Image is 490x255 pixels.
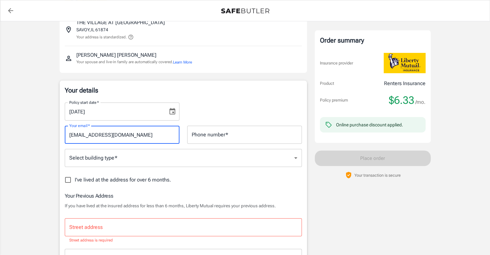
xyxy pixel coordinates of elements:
[221,8,269,14] img: Back to quotes
[415,98,426,107] span: /mo.
[75,176,171,184] span: I've lived at the address for over 6 months.
[65,192,302,200] h6: Your Previous Address
[384,80,426,87] p: Renters Insurance
[76,34,127,40] p: Your address is standardized.
[166,105,179,118] button: Choose date, selected date is Aug 30, 2025
[69,123,90,128] label: Your email
[76,26,108,33] p: SAVOY , IL 61874
[65,86,302,95] p: Your details
[320,97,348,103] p: Policy premium
[187,126,302,144] input: Enter number
[320,80,334,87] p: Product
[354,172,401,178] p: Your transaction is secure
[65,54,72,62] svg: Insured person
[4,4,17,17] a: back to quotes
[69,100,99,105] label: Policy start date
[65,126,179,144] input: Enter email
[320,35,426,45] div: Order summary
[384,53,426,73] img: Liberty Mutual
[336,122,403,128] div: Online purchase discount applied.
[65,26,72,34] svg: Insured address
[173,59,192,65] button: Learn More
[76,59,192,65] p: Your spouse and live-in family are automatically covered.
[76,51,156,59] p: [PERSON_NAME] [PERSON_NAME]
[69,237,297,244] p: Street address is required
[65,103,163,121] input: MM/DD/YYYY
[76,19,165,26] p: THE VILLAGE AT [GEOGRAPHIC_DATA]
[320,60,353,66] p: Insurance provider
[389,94,414,107] span: $6.33
[65,202,302,209] p: If you have lived at the insured address for less than 6 months, Liberty Mutual requires your pre...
